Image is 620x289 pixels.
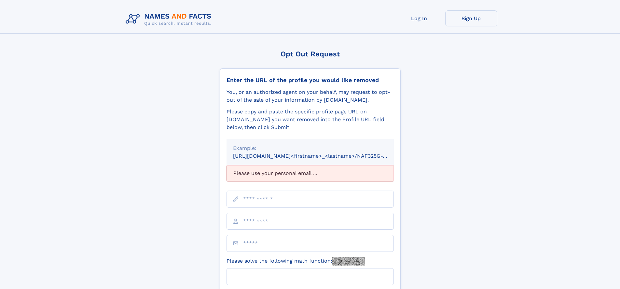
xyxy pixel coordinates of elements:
small: [URL][DOMAIN_NAME]<firstname>_<lastname>/NAF325G-xxxxxxxx [233,153,406,159]
a: Log In [393,10,445,26]
div: Please copy and paste the specific profile page URL on [DOMAIN_NAME] you want removed into the Pr... [227,108,394,131]
div: Opt Out Request [220,50,401,58]
label: Please solve the following math function: [227,257,365,266]
div: Please use your personal email ... [227,165,394,181]
div: You, or an authorized agent on your behalf, may request to opt-out of the sale of your informatio... [227,88,394,104]
div: Example: [233,144,387,152]
img: Logo Names and Facts [123,10,217,28]
a: Sign Up [445,10,497,26]
div: Enter the URL of the profile you would like removed [227,77,394,84]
